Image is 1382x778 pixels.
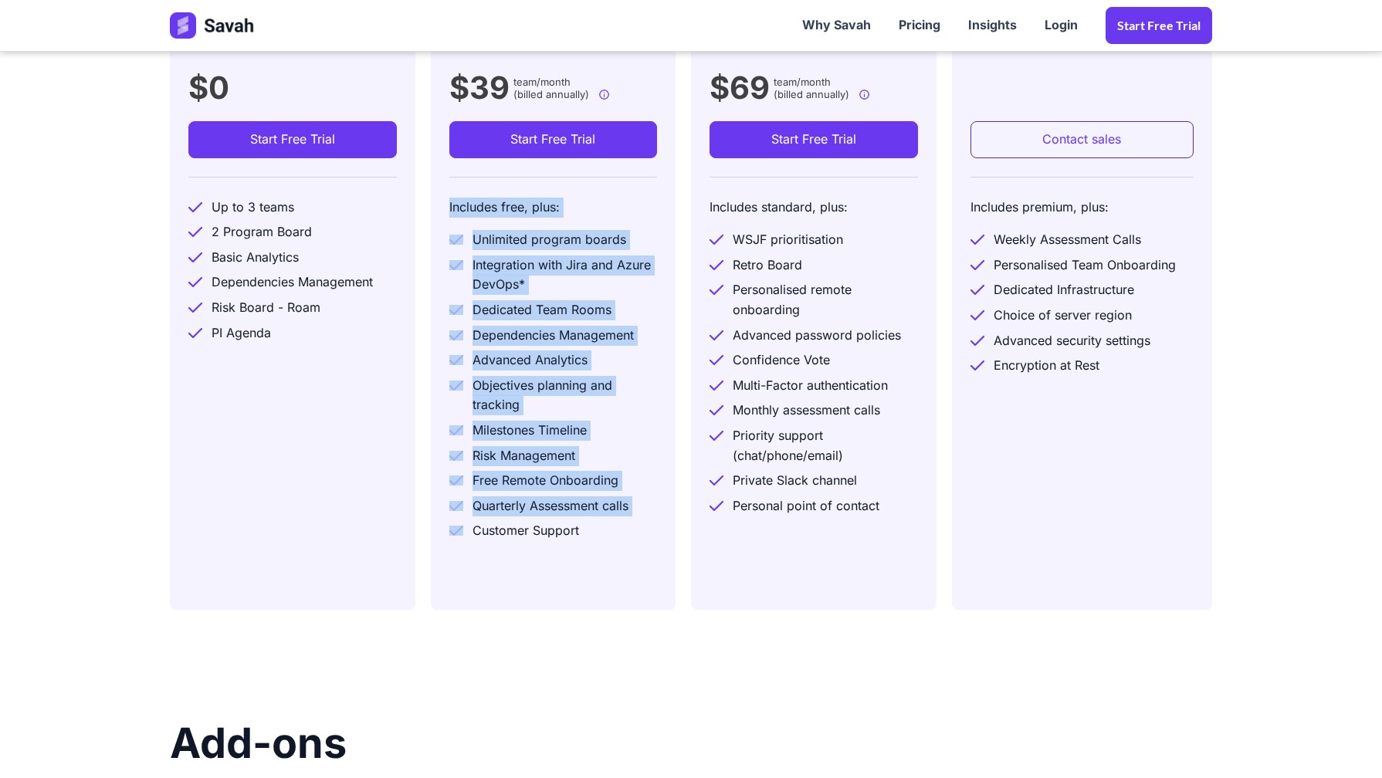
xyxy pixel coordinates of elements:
[994,306,1132,326] div: Choice of server region
[449,63,510,113] h1: $39
[212,248,299,268] div: Basic Analytics
[733,471,857,491] div: Private Slack channel
[473,521,579,541] div: Customer Support
[733,326,901,346] div: Advanced password policies
[733,376,888,396] div: Multi-Factor authentication
[733,230,843,250] div: WSJF prioritisation
[774,86,849,103] label: (billed annually)
[970,198,1109,225] div: Includes premium, plus:
[994,280,1134,300] div: Dedicated Infrastructure
[473,421,587,441] div: Milestones Timeline
[733,350,830,370] div: Confidence Vote
[473,446,575,466] div: Risk Management
[212,272,373,293] div: Dependencies Management
[473,471,618,491] div: Free Remote Onboarding
[449,198,560,225] div: Includes free, plus:
[188,63,229,113] h1: $0
[733,255,802,276] div: Retro Board
[710,63,770,113] h1: $69
[994,230,1141,250] div: Weekly Assessment Calls
[170,710,347,776] h1: Add-ons
[449,121,658,158] a: Start Free Trial
[994,255,1176,276] div: Personalised Team Onboarding
[188,121,397,158] a: Start Free Trial
[598,89,610,100] img: info
[513,74,571,90] span: team/month
[710,198,848,225] div: Includes standard, plus:
[710,121,918,158] a: Start Free Trial
[859,89,870,100] img: info
[994,356,1099,376] div: Encryption at Rest
[994,331,1150,351] div: Advanced security settings
[1106,7,1212,44] a: Start Free trial
[212,298,320,318] div: Risk Board - Roam
[774,74,831,90] span: team/month
[473,300,611,320] div: Dedicated Team Rooms
[473,350,588,370] div: Advanced Analytics
[733,401,880,421] div: Monthly assessment calls
[970,121,1194,158] a: Contact sales
[788,2,885,49] a: Why Savah
[733,426,918,465] div: Priority support (chat/phone/email)
[733,280,918,320] div: Personalised remote onboarding
[885,2,954,49] a: Pricing
[473,230,626,250] div: Unlimited program boards
[212,198,294,218] div: Up to 3 teams
[513,86,589,103] label: (billed annually)
[473,326,634,346] div: Dependencies Management
[473,255,658,295] div: Integration with Jira and Azure DevOps*
[473,376,658,415] div: Objectives planning and tracking
[473,496,628,516] div: Quarterly Assessment calls
[733,496,879,516] div: Personal point of contact
[1031,2,1092,49] a: Login
[212,323,271,343] div: PI Agenda
[954,2,1031,49] a: Insights
[212,222,312,242] div: 2 Program Board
